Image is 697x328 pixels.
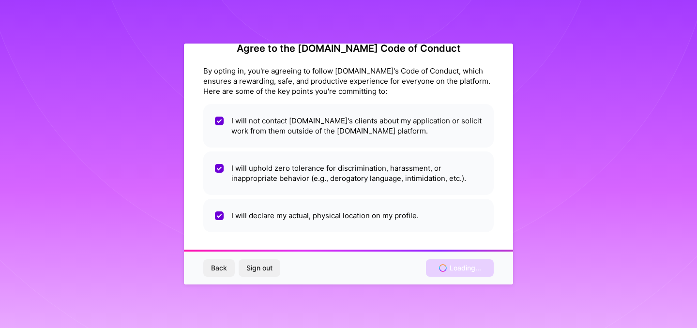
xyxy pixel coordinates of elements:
span: Sign out [246,263,273,273]
button: Sign out [239,259,280,277]
li: I will declare my actual, physical location on my profile. [203,199,494,232]
li: I will not contact [DOMAIN_NAME]'s clients about my application or solicit work from them outside... [203,104,494,148]
div: By opting in, you're agreeing to follow [DOMAIN_NAME]'s Code of Conduct, which ensures a rewardin... [203,66,494,96]
button: Back [203,259,235,277]
li: I will uphold zero tolerance for discrimination, harassment, or inappropriate behavior (e.g., der... [203,151,494,195]
span: Back [211,263,227,273]
h2: Agree to the [DOMAIN_NAME] Code of Conduct [203,43,494,54]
